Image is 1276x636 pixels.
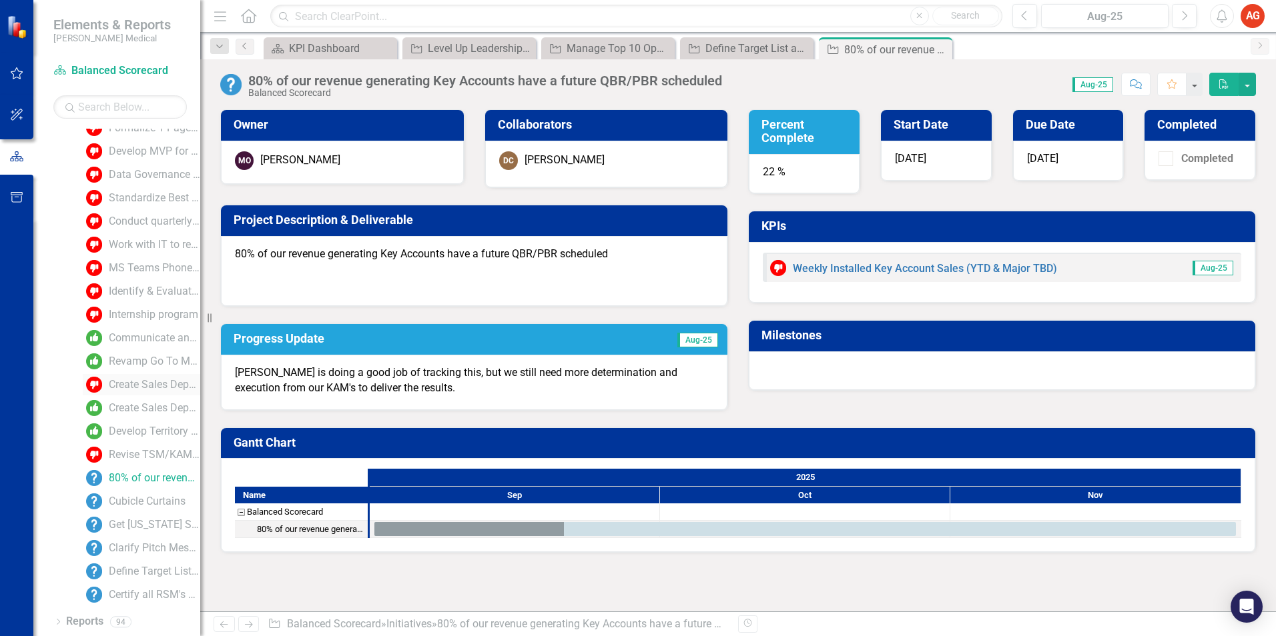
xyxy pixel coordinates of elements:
div: Aug-25 [1046,9,1164,25]
div: Name [235,487,368,503]
div: Level Up Leadership Program for Production Managers and Leads [428,40,533,57]
a: Reports [66,614,103,629]
h3: Percent Complete [761,118,852,145]
span: [DATE] [895,152,926,165]
a: Level Up Leadership Program for Production Managers and Leads [406,40,533,57]
a: Revise TSM/KAM Onboarding/Ramp Up Training/Accountability [83,444,200,465]
img: Below Target [770,260,786,276]
div: Revise TSM/KAM Onboarding/Ramp Up Training/Accountability [109,449,200,461]
a: Clarify Pitch Message and Follow-On [83,537,200,559]
span: Aug-25 [1072,77,1113,92]
div: 22 % [749,154,860,194]
div: Oct [660,487,950,504]
div: Task: Start date: 2025-09-01 End date: 2025-11-30 [374,522,1236,536]
div: Identify & Evaluate API Opportunities [109,285,200,297]
div: Formalize 1-Page Acquisition Assessment Criteria [109,122,200,134]
a: Work with IT to research and recommend in Visualization & AI Tools: Enable field teams to plan ef... [83,234,200,255]
div: Standardize Best Practices around addressing delinquent CSRs [109,192,200,204]
img: Below Target [86,213,102,229]
h3: KPIs [761,219,1247,233]
img: On or Above Target [86,400,102,416]
div: Balanced Scorecard [248,88,722,98]
div: Get [US_STATE] Surgery Center CXD's up to 50% by the end of the year [109,519,200,531]
a: 80% of our revenue generating Key Accounts have a future QBR/PBR scheduled [83,467,200,489]
a: Develop MVP for Enterprise AI [83,141,200,162]
div: Define Target List and Specify Call Frequency [705,40,810,57]
div: Revamp Go To Market Coverage Strategy [109,355,200,367]
div: Nov [950,487,1241,504]
h3: Start Date [894,118,984,131]
div: Communicate and promote NJ Plant Management opportunities [109,332,200,344]
img: No Information [86,587,102,603]
div: » » [268,617,728,632]
div: AG [1241,4,1265,28]
img: Below Target [86,447,102,463]
img: ClearPoint Strategy [7,15,30,38]
img: Below Target [86,237,102,253]
a: Balanced Scorecard [53,63,187,79]
span: Elements & Reports [53,17,171,33]
div: Open Intercom Messenger [1231,591,1263,623]
div: Task: Balanced Scorecard Start date: 2025-09-01 End date: 2025-09-02 [235,503,368,521]
span: Aug-25 [677,333,718,347]
img: On or Above Target [86,353,102,369]
h3: Owner [234,118,456,131]
button: Aug-25 [1041,4,1169,28]
img: On or Above Target [86,423,102,439]
h3: Milestones [761,329,1247,342]
div: [PERSON_NAME] [260,153,340,168]
span: [DATE] [1027,152,1058,165]
a: Create Sales Department Sales Policy [83,397,200,419]
a: Formalize 1-Page Acquisition Assessment Criteria [83,117,200,139]
span: Aug-25 [1193,261,1233,275]
a: Create Sales Department Sales Policy [83,374,200,395]
h3: Due Date [1026,118,1116,131]
div: Define Target List and Specify Call Frequency [109,565,200,577]
div: Conduct quarterly training sessions for each approved database [109,215,200,227]
p: [PERSON_NAME] is doing a good job of tracking this, but we still need more determination and exec... [235,365,713,396]
span: Search [951,10,980,21]
div: Cubicle Curtains [109,495,186,507]
div: Develop Territory Planning System including Geopointe Mapping Technology [109,425,200,437]
div: Data Governance Program - File Server Permission Overhaul [109,169,200,181]
div: 80% of our revenue generating Key Accounts have a future QBR/PBR scheduled [437,617,810,630]
div: 80% of our revenue generating Key Accounts have a future QBR/PBR scheduled [235,521,368,538]
img: On or Above Target [86,330,102,346]
img: No Information [220,74,242,95]
div: Work with IT to research and recommend in Visualization & AI Tools: Enable field teams to plan ef... [109,239,200,251]
div: Internship program [109,309,198,321]
a: Develop Territory Planning System including Geopointe Mapping Technology [83,421,200,442]
a: Standardize Best Practices around addressing delinquent CSRs [83,187,200,209]
div: Certify all RSM's & TSM's with our selling process, including SAVE [109,589,200,601]
img: No Information [86,540,102,556]
input: Search Below... [53,95,187,119]
h3: Gantt Chart [234,436,1247,449]
div: Create Sales Department Sales Policy [109,402,200,414]
div: 80% of our revenue generating Key Accounts have a future QBR/PBR scheduled [257,521,364,538]
input: Search ClearPoint... [270,5,1002,28]
a: Weekly Installed Key Account Sales (YTD & Major TBD) [793,262,1057,275]
div: Create Sales Department Sales Policy [109,379,200,391]
div: MO [235,151,254,170]
div: [PERSON_NAME] [525,153,605,168]
div: Task: Start date: 2025-09-01 End date: 2025-11-30 [235,521,368,538]
img: Below Target [86,283,102,299]
button: Search [932,7,999,25]
a: Certify all RSM's & TSM's with our selling process, including SAVE [83,584,200,605]
a: Cubicle Curtains [83,491,186,512]
div: Manage Top 10 Opportunities with greater focus and engagement [567,40,671,57]
div: 2025 [370,469,1241,486]
div: KPI Dashboard [289,40,394,57]
img: Below Target [86,377,102,393]
div: MS Teams Phone System [109,262,200,274]
img: Below Target [86,307,102,323]
div: Clarify Pitch Message and Follow-On [109,542,200,554]
a: Define Target List and Specify Call Frequency [683,40,810,57]
img: Below Target [86,260,102,276]
div: 80% of our revenue generating Key Accounts have a future QBR/PBR scheduled [844,41,949,58]
img: No Information [86,563,102,579]
div: Balanced Scorecard [247,503,323,521]
img: No Information [86,493,102,509]
img: No Information [86,517,102,533]
div: DC [499,151,518,170]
